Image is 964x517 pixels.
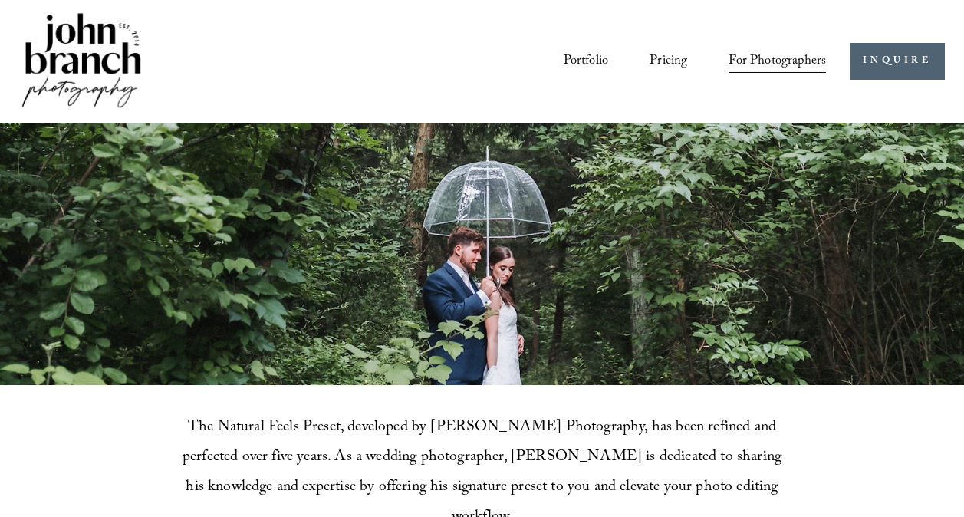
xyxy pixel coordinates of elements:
a: folder dropdown [729,48,826,75]
span: For Photographers [729,49,826,74]
img: John Branch IV Photography [19,10,143,114]
a: Pricing [650,48,687,75]
a: Portfolio [564,48,609,75]
a: INQUIRE [850,43,945,81]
